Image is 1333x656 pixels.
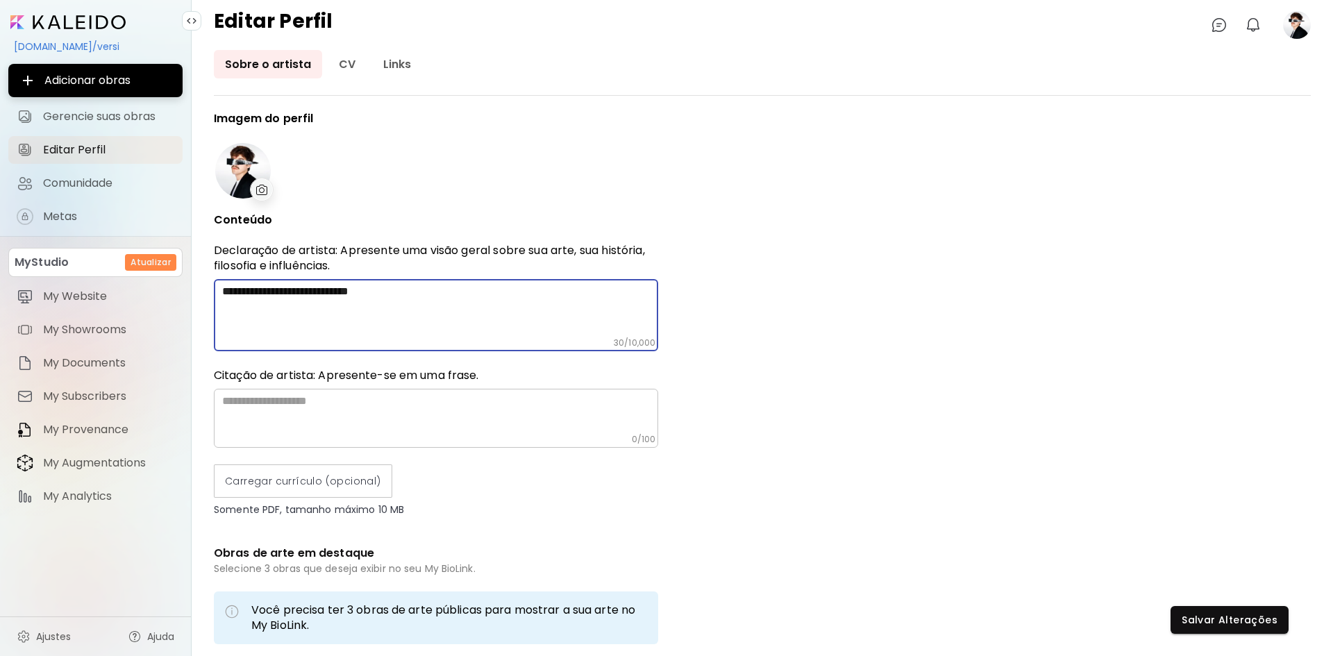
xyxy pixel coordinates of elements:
[8,64,183,97] button: Adicionar obras
[214,562,658,575] h6: Selecione 3 obras que deseja exibir no seu My BioLink.
[8,283,183,310] a: itemMy Website
[214,11,333,39] h4: Editar Perfil
[131,256,171,269] h6: Atualizar
[8,169,183,197] a: Comunidade iconComunidade
[8,103,183,131] a: Gerencie suas obras iconGerencie suas obras
[17,488,33,505] img: item
[43,176,174,190] span: Comunidade
[214,50,322,78] a: Sobre o artista
[17,421,33,438] img: item
[119,623,183,650] a: Ajuda
[214,464,392,498] label: Carregar currículo (opcional)
[17,142,33,158] img: Editar Perfil icon
[43,356,174,370] span: My Documents
[43,210,174,224] span: Metas
[8,416,183,444] a: itemMy Provenance
[614,337,655,348] h6: 30 / 10,000
[186,15,197,26] img: collapse
[43,289,174,303] span: My Website
[8,449,183,477] a: itemMy Augmentations
[328,50,367,78] a: CV
[214,214,658,226] p: Conteúdo
[128,630,142,644] img: help
[8,349,183,377] a: itemMy Documents
[214,112,658,125] p: Imagem do perfil
[43,489,174,503] span: My Analytics
[8,482,183,510] a: itemMy Analytics
[8,623,79,650] a: Ajustes
[632,434,655,445] h6: 0 / 100
[36,630,71,644] span: Ajustes
[1171,606,1289,634] button: Salvar Alterações
[17,388,33,405] img: item
[19,72,171,89] span: Adicionar obras
[8,35,183,58] div: [DOMAIN_NAME]/versi
[43,323,174,337] span: My Showrooms
[251,603,647,633] h6: Você precisa ter 3 obras de arte públicas para mostrar a sua arte no My BioLink.
[43,456,174,470] span: My Augmentations
[17,630,31,644] img: settings
[147,630,174,644] span: Ajuda
[15,254,69,271] p: MyStudio
[17,175,33,192] img: Comunidade icon
[225,474,381,489] span: Carregar currículo (opcional)
[8,382,183,410] a: itemMy Subscribers
[1245,17,1261,33] img: bellIcon
[17,321,33,338] img: item
[17,355,33,371] img: item
[17,288,33,305] img: item
[214,503,658,516] p: Somente PDF, tamanho máximo 10 MB
[43,143,174,157] span: Editar Perfil
[43,423,174,437] span: My Provenance
[214,368,658,383] h6: Citação de artista: Apresente-se em uma frase.
[8,203,183,230] a: iconcompleteMetas
[1241,13,1265,37] button: bellIcon
[8,316,183,344] a: itemMy Showrooms
[8,136,183,164] a: Editar Perfil iconEditar Perfil
[214,544,658,562] h6: Obras de arte em destaque
[1211,17,1227,33] img: chatIcon
[17,454,33,472] img: item
[1182,613,1277,628] span: Salvar Alterações
[214,243,658,274] p: Declaração de artista: Apresente uma visão geral sobre sua arte, sua história, filosofia e influê...
[372,50,422,78] a: Links
[17,108,33,125] img: Gerencie suas obras icon
[43,110,174,124] span: Gerencie suas obras
[43,389,174,403] span: My Subscribers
